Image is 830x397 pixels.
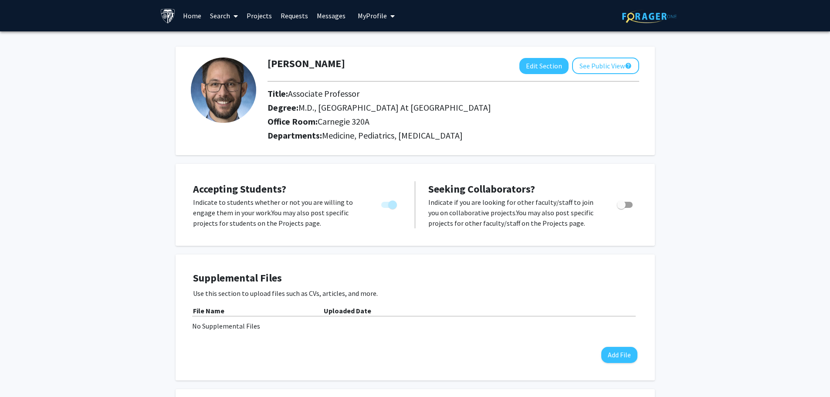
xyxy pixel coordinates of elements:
[312,0,350,31] a: Messages
[358,11,387,20] span: My Profile
[268,88,639,99] h2: Title:
[193,288,637,299] p: Use this section to upload files such as CVs, articles, and more.
[268,116,639,127] h2: Office Room:
[206,0,242,31] a: Search
[601,347,637,363] button: Add File
[276,0,312,31] a: Requests
[192,321,638,331] div: No Supplemental Files
[268,102,639,113] h2: Degree:
[7,358,37,390] iframe: Chat
[613,197,637,210] div: Toggle
[193,306,224,315] b: File Name
[378,197,402,210] div: Toggle
[519,58,569,74] button: Edit Section
[428,182,535,196] span: Seeking Collaborators?
[318,116,369,127] span: Carnegie 320A
[268,58,345,70] h1: [PERSON_NAME]
[428,197,600,228] p: Indicate if you are looking for other faculty/staff to join you on collaborative projects. You ma...
[288,88,359,99] span: Associate Professor
[324,306,371,315] b: Uploaded Date
[242,0,276,31] a: Projects
[378,197,402,210] div: You cannot turn this off while you have active projects.
[261,130,646,141] h2: Departments:
[298,102,491,113] span: M.D., [GEOGRAPHIC_DATA] At [GEOGRAPHIC_DATA]
[572,58,639,74] button: See Public View
[179,0,206,31] a: Home
[322,130,463,141] span: Medicine, Pediatrics, [MEDICAL_DATA]
[193,182,286,196] span: Accepting Students?
[622,10,677,23] img: ForagerOne Logo
[193,272,637,285] h4: Supplemental Files
[160,8,176,24] img: Johns Hopkins University Logo
[193,197,365,228] p: Indicate to students whether or not you are willing to engage them in your work. You may also pos...
[625,61,632,71] mat-icon: help
[191,58,256,123] img: Profile Picture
